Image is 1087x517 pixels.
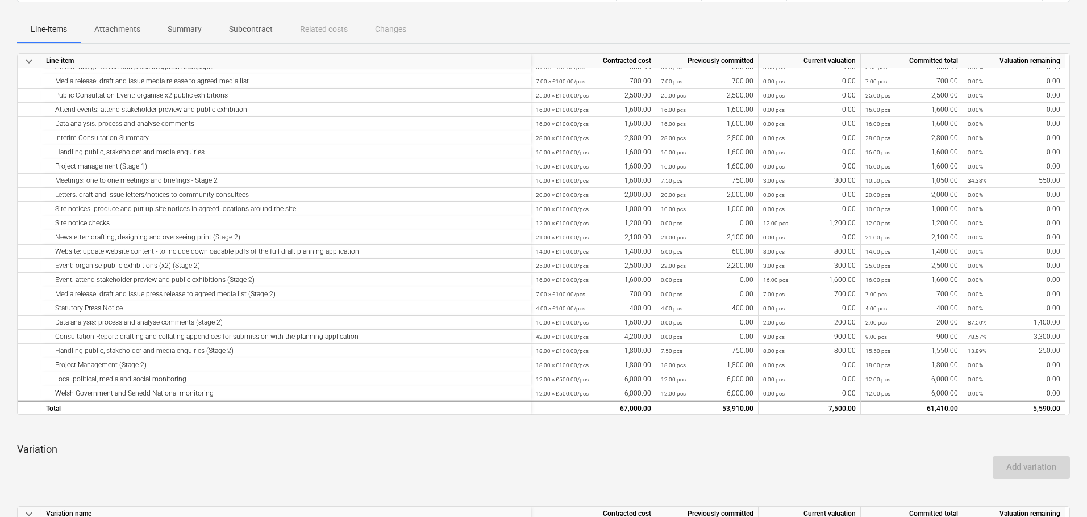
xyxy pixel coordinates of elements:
div: 750.00 [661,344,753,358]
small: 0.00% [968,234,983,241]
small: 12.00 pcs [865,376,890,383]
div: 4,200.00 [536,330,651,344]
div: 1,600.00 [763,273,856,287]
div: 1,600.00 [536,145,651,159]
div: Website: update website content - to include downloadable pdfs of the full draft planning applica... [46,245,526,259]
div: 1,000.00 [536,202,651,216]
div: 0.00 [661,330,753,344]
div: 0.00 [968,230,1060,245]
div: 1,400.00 [968,316,1060,330]
small: 6.00 pcs [661,64,682,70]
small: 0.00 pcs [661,277,682,283]
small: 0.00 pcs [763,192,785,198]
div: 0.00 [968,273,1060,287]
div: Current valuation [759,54,861,68]
div: Media release: draft and issue press release to agreed media list (Stage 2) [46,287,526,301]
div: Data analysis: process and analyse comments [46,117,526,131]
small: 25.00 pcs [661,93,686,99]
small: 0.00 pcs [763,78,785,85]
div: 0.00 [763,131,856,145]
div: Local political, media and social monitoring [46,372,526,386]
small: 25.00 × £100.00 / pcs [536,263,589,269]
small: 12.00 pcs [865,390,890,397]
small: 3.00 pcs [763,263,785,269]
p: Attachments [94,23,140,35]
div: Contracted cost [531,54,656,68]
small: 0.00% [968,206,983,212]
div: 0.00 [763,145,856,159]
small: 10.00 pcs [865,206,890,212]
small: 0.00% [968,291,983,297]
small: 0.00% [968,107,983,113]
div: 1,600.00 [661,103,753,117]
div: Interim Consultation Summary [46,131,526,145]
small: 16.00 pcs [865,149,890,155]
div: 1,600.00 [661,117,753,131]
div: 1,600.00 [536,174,651,188]
small: 3.00 pcs [763,178,785,184]
small: 0.00% [968,390,983,397]
small: 0.00 pcs [763,149,785,155]
div: 700.00 [865,287,958,301]
small: 9.00 pcs [763,334,785,340]
small: 0.00% [968,121,983,127]
div: Consultation Report: drafting and collating appendices for submission with the planning application [46,330,526,344]
div: Valuation remaining [963,54,1065,68]
div: 1,600.00 [536,273,651,287]
small: 22.00 pcs [661,263,686,269]
p: Subcontract [229,23,273,35]
small: 28.00 pcs [865,135,890,141]
div: 5,590.00 [968,402,1060,416]
div: 0.00 [661,316,753,330]
div: 0.00 [763,301,856,316]
div: 0.00 [968,358,1060,372]
small: 20.00 pcs [865,192,890,198]
small: 0.00 pcs [661,334,682,340]
div: 2,800.00 [661,131,753,145]
div: Meetings: one to one meetings and briefings - Stage 2 [46,174,526,188]
small: 25.00 pcs [865,93,890,99]
div: 1,200.00 [763,216,856,230]
div: 1,600.00 [865,117,958,131]
small: 18.00 pcs [661,362,686,368]
div: 0.00 [763,159,856,174]
div: 6,000.00 [661,386,753,401]
div: Chat Widget [1030,463,1087,517]
div: 2,500.00 [865,89,958,103]
div: 1,800.00 [661,358,753,372]
div: Public Consultation Event: organise x2 public exhibitions [46,89,526,103]
small: 0.00% [968,277,983,283]
small: 0.00 pcs [763,390,785,397]
small: 7.00 pcs [661,78,682,85]
small: 8.00 pcs [763,348,785,354]
div: 0.00 [968,301,1060,316]
div: 0.00 [763,103,856,117]
small: 18.00 pcs [865,362,890,368]
small: 10.00 pcs [661,206,686,212]
small: 42.00 × £100.00 / pcs [536,334,589,340]
small: 0.00% [968,249,983,255]
div: Newsletter: drafting, designing and overseeing print (Stage 2) [46,230,526,245]
small: 12.00 pcs [661,376,686,383]
div: 800.00 [763,344,856,358]
div: 250.00 [968,344,1060,358]
div: 0.00 [968,372,1060,386]
small: 25.00 pcs [865,263,890,269]
div: 1,400.00 [536,245,651,259]
p: Summary [168,23,202,35]
div: 1,600.00 [661,159,753,174]
div: 0.00 [763,89,856,103]
div: Total [41,401,531,415]
small: 87.50% [968,320,986,326]
small: 0.00% [968,376,983,383]
small: 0.00% [968,362,983,368]
div: 67,000.00 [536,402,651,416]
small: 16.00 × £100.00 / pcs [536,277,589,283]
small: 16.00 pcs [763,277,788,283]
small: 0.00 pcs [763,305,785,312]
div: 0.00 [968,245,1060,259]
div: 0.00 [763,188,856,202]
small: 0.00% [968,305,983,312]
small: 0.00% [968,263,983,269]
div: 2,500.00 [865,259,958,273]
